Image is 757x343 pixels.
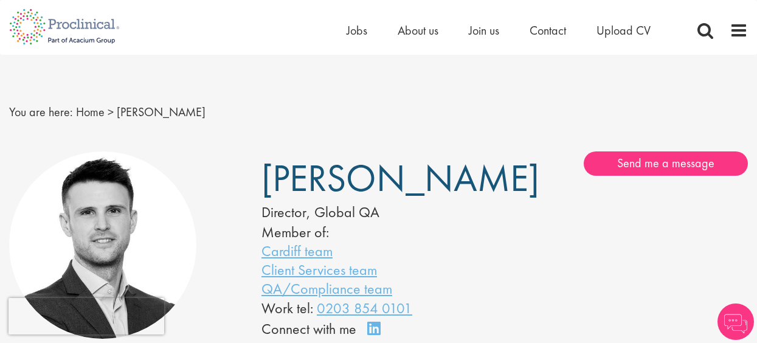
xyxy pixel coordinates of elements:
[117,104,206,120] span: [PERSON_NAME]
[584,151,748,176] a: Send me a message
[76,104,105,120] a: breadcrumb link
[261,223,329,241] label: Member of:
[530,23,566,38] a: Contact
[261,260,377,279] a: Client Services team
[9,104,73,120] span: You are here:
[261,279,392,298] a: QA/Compliance team
[9,298,164,334] iframe: reCAPTCHA
[398,23,438,38] a: About us
[108,104,114,120] span: >
[261,241,333,260] a: Cardiff team
[469,23,499,38] a: Join us
[9,151,196,339] img: Joshua Godden
[596,23,651,38] a: Upload CV
[717,303,754,340] img: Chatbot
[261,202,468,223] div: Director, Global QA
[261,299,313,317] span: Work tel:
[347,23,367,38] a: Jobs
[317,299,412,317] a: 0203 854 0101
[261,154,539,203] span: [PERSON_NAME]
